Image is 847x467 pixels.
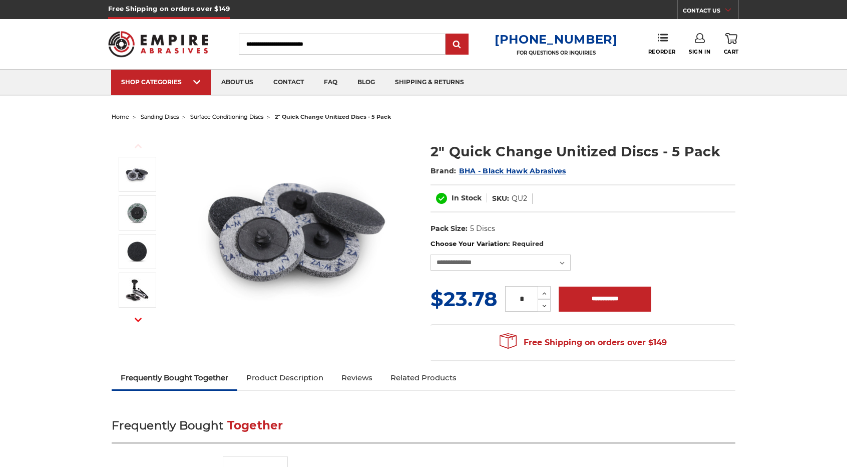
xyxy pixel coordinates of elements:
[500,333,667,353] span: Free Shipping on orders over $149
[112,113,129,120] a: home
[275,113,391,120] span: 2" quick change unitized discs - 5 pack
[263,70,314,95] a: contact
[112,418,223,432] span: Frequently Bought
[126,135,150,157] button: Previous
[141,113,179,120] a: sanding discs
[108,25,208,64] img: Empire Abrasives
[190,113,263,120] a: surface conditioning discs
[125,239,150,264] img: 2" Quick Change Unitized Discs - 5 Pack
[121,78,201,86] div: SHOP CATEGORIES
[332,367,381,389] a: Reviews
[470,223,495,234] dd: 5 Discs
[125,162,150,187] img: 2" Quick Change Unitized Discs - 5 Pack
[431,239,735,249] label: Choose Your Variation:
[648,49,676,55] span: Reorder
[512,193,527,204] dd: QU2
[724,49,739,55] span: Cart
[447,35,467,55] input: Submit
[431,142,735,161] h1: 2" Quick Change Unitized Discs - 5 Pack
[648,33,676,55] a: Reorder
[385,70,474,95] a: shipping & returns
[452,193,482,202] span: In Stock
[112,367,237,389] a: Frequently Bought Together
[459,166,566,175] a: BHA - Black Hawk Abrasives
[125,278,150,303] img: 2" Quick Change Unitized Discs - 5 Pack
[683,5,738,19] a: CONTACT US
[347,70,385,95] a: blog
[381,367,466,389] a: Related Products
[237,367,332,389] a: Product Description
[492,193,509,204] dt: SKU:
[198,131,398,332] img: 2" Quick Change Unitized Discs - 5 Pack
[724,33,739,55] a: Cart
[495,32,618,47] a: [PHONE_NUMBER]
[227,418,283,432] span: Together
[431,166,457,175] span: Brand:
[314,70,347,95] a: faq
[125,200,150,225] img: 2" Quick Change Unitized Discs - 5 Pack
[211,70,263,95] a: about us
[431,223,468,234] dt: Pack Size:
[126,309,150,331] button: Next
[495,50,618,56] p: FOR QUESTIONS OR INQUIRIES
[431,287,497,311] span: $23.78
[512,240,544,248] small: Required
[689,49,710,55] span: Sign In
